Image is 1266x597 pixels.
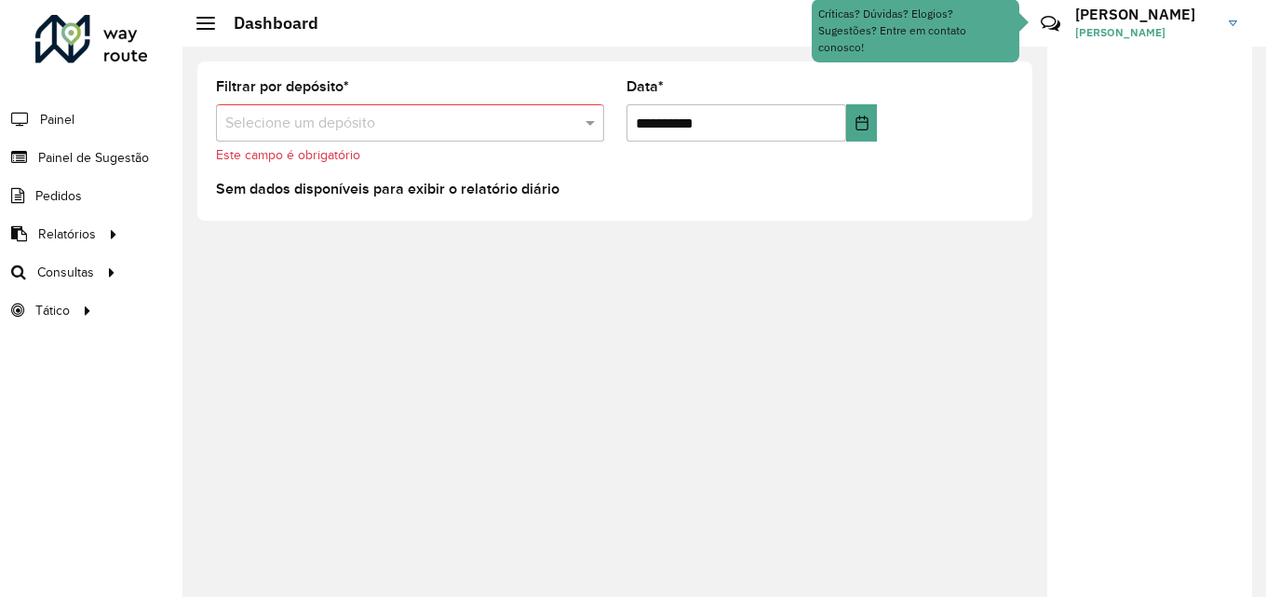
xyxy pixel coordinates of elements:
[1075,6,1215,23] h3: [PERSON_NAME]
[35,301,70,320] span: Tático
[40,110,74,129] span: Painel
[626,75,664,98] label: Data
[38,224,96,244] span: Relatórios
[846,104,877,142] button: Choose Date
[216,75,349,98] label: Filtrar por depósito
[215,13,318,34] h2: Dashboard
[37,263,94,282] span: Consultas
[35,186,82,206] span: Pedidos
[38,148,149,168] span: Painel de Sugestão
[216,178,559,200] label: Sem dados disponíveis para exibir o relatório diário
[216,148,360,162] formly-validation-message: Este campo é obrigatório
[1075,24,1215,41] span: [PERSON_NAME]
[1030,4,1071,44] a: Contato Rápido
